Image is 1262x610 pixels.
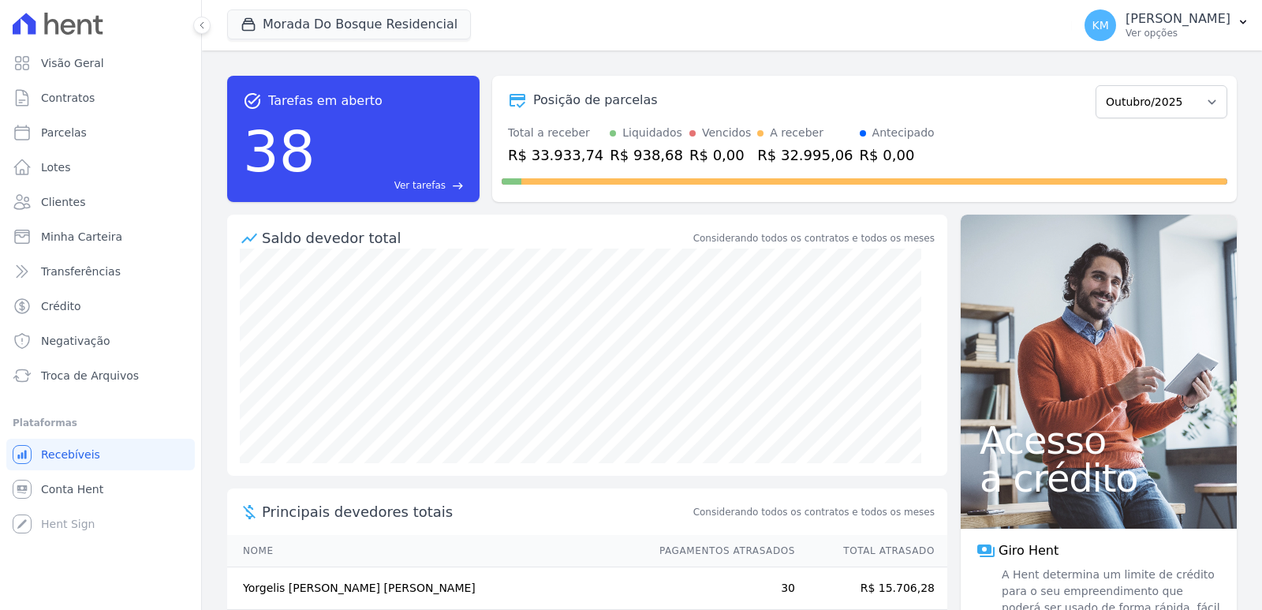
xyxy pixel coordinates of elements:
[322,178,464,193] a: Ver tarefas east
[693,505,935,519] span: Considerando todos os contratos e todos os meses
[6,256,195,287] a: Transferências
[6,117,195,148] a: Parcelas
[622,125,682,141] div: Liquidados
[1126,11,1230,27] p: [PERSON_NAME]
[243,110,315,193] div: 38
[6,360,195,391] a: Troca de Arquivos
[770,125,823,141] div: A receber
[41,55,104,71] span: Visão Geral
[999,541,1059,560] span: Giro Hent
[262,501,690,522] span: Principais devedores totais
[268,92,383,110] span: Tarefas em aberto
[757,144,853,166] div: R$ 32.995,06
[41,90,95,106] span: Contratos
[980,421,1218,459] span: Acesso
[41,229,122,245] span: Minha Carteira
[262,227,690,249] div: Saldo devedor total
[6,152,195,183] a: Lotes
[41,264,121,279] span: Transferências
[41,298,81,314] span: Crédito
[227,535,644,567] th: Nome
[13,414,189,432] div: Plataformas
[644,567,796,610] td: 30
[41,447,100,462] span: Recebíveis
[41,159,71,175] span: Lotes
[860,144,935,166] div: R$ 0,00
[452,180,464,192] span: east
[6,221,195,253] a: Minha Carteira
[796,567,947,610] td: R$ 15.706,28
[6,325,195,357] a: Negativação
[610,144,683,166] div: R$ 938,68
[6,186,195,218] a: Clientes
[980,459,1218,497] span: a crédito
[796,535,947,567] th: Total Atrasado
[41,125,87,140] span: Parcelas
[6,47,195,79] a: Visão Geral
[702,125,751,141] div: Vencidos
[41,194,85,210] span: Clientes
[508,144,603,166] div: R$ 33.933,74
[6,439,195,470] a: Recebíveis
[508,125,603,141] div: Total a receber
[227,9,471,39] button: Morada Do Bosque Residencial
[394,178,446,193] span: Ver tarefas
[693,231,935,245] div: Considerando todos os contratos e todos os meses
[243,92,262,110] span: task_alt
[6,473,195,505] a: Conta Hent
[1072,3,1262,47] button: KM [PERSON_NAME] Ver opções
[533,91,658,110] div: Posição de parcelas
[872,125,935,141] div: Antecipado
[1126,27,1230,39] p: Ver opções
[644,535,796,567] th: Pagamentos Atrasados
[6,82,195,114] a: Contratos
[1092,20,1108,31] span: KM
[41,368,139,384] span: Troca de Arquivos
[689,144,751,166] div: R$ 0,00
[6,290,195,322] a: Crédito
[41,333,110,349] span: Negativação
[41,481,103,497] span: Conta Hent
[227,567,644,610] td: Yorgelis [PERSON_NAME] [PERSON_NAME]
